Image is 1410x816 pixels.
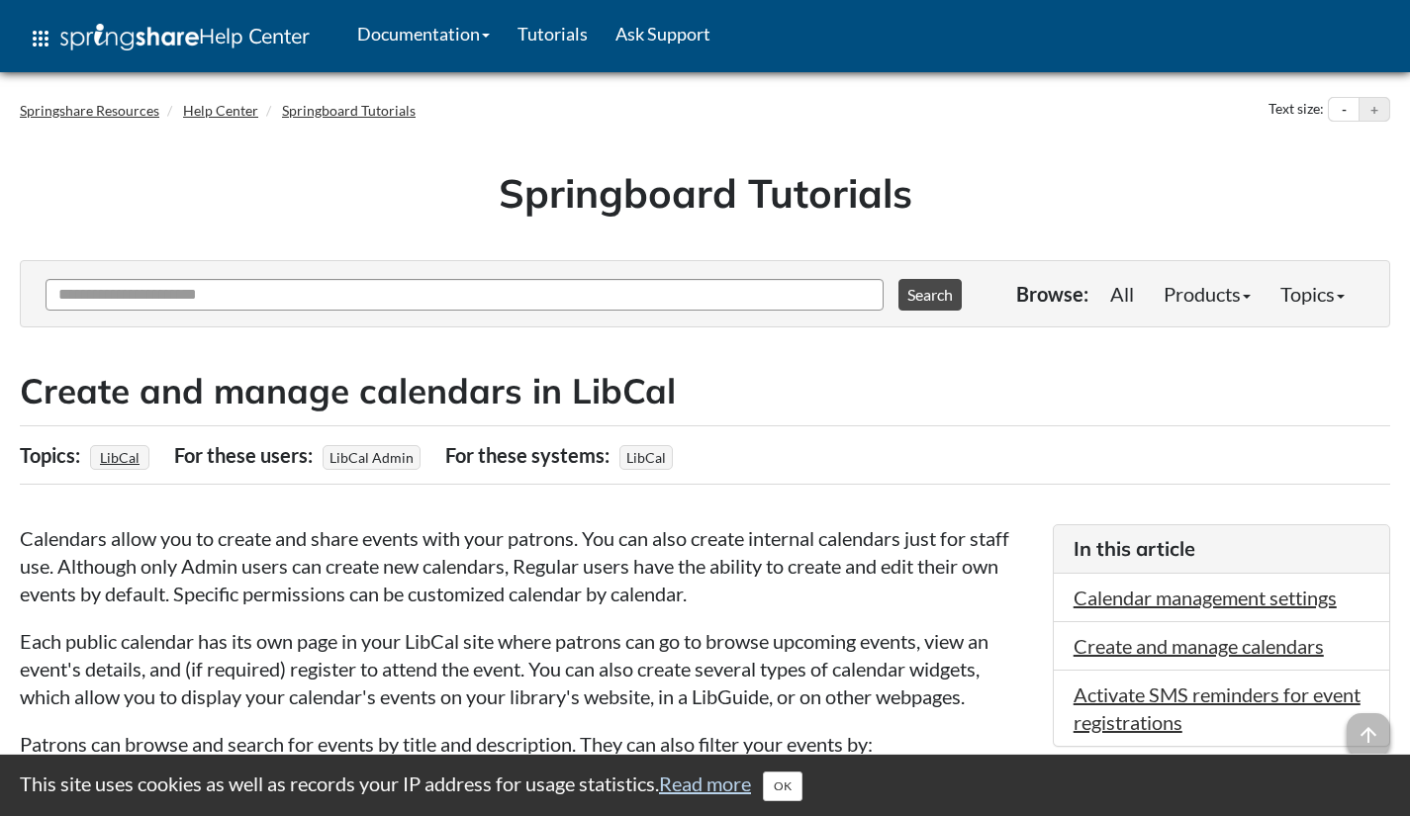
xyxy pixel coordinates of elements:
div: Topics: [20,436,85,474]
span: arrow_upward [1347,713,1390,757]
a: Activate SMS reminders for event registrations [1074,682,1361,734]
button: Decrease text size [1329,98,1359,122]
p: Patrons can browse and search for events by title and description. They can also filter your even... [20,730,1033,758]
span: Help Center [199,23,310,48]
a: Ask Support [602,9,724,58]
a: Products [1149,274,1266,314]
a: Documentation [343,9,504,58]
p: Calendars allow you to create and share events with your patrons. You can also create internal ca... [20,524,1033,607]
a: All [1095,274,1149,314]
h2: Create and manage calendars in LibCal [20,367,1390,415]
a: Read more [659,771,751,795]
a: arrow_upward [1347,715,1390,739]
div: Text size: [1265,97,1328,123]
a: Springshare Resources [20,102,159,119]
span: LibCal Admin [323,445,421,470]
button: Search [898,279,962,311]
a: Calendar management settings [1074,586,1337,609]
div: For these users: [174,436,318,474]
h1: Springboard Tutorials [35,165,1375,221]
button: Increase text size [1360,98,1389,122]
p: Browse: [1016,280,1088,308]
a: apps Help Center [15,9,324,68]
a: Topics [1266,274,1360,314]
a: Help Center [183,102,258,119]
span: apps [29,27,52,50]
a: LibCal [97,443,142,472]
span: LibCal [619,445,673,470]
a: Create and manage calendars [1074,634,1324,658]
div: For these systems: [445,436,614,474]
a: Tutorials [504,9,602,58]
p: Each public calendar has its own page in your LibCal site where patrons can go to browse upcoming... [20,627,1033,710]
h3: In this article [1074,535,1369,563]
button: Close [763,771,802,801]
img: Springshare [60,24,199,50]
a: Springboard Tutorials [282,102,416,119]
